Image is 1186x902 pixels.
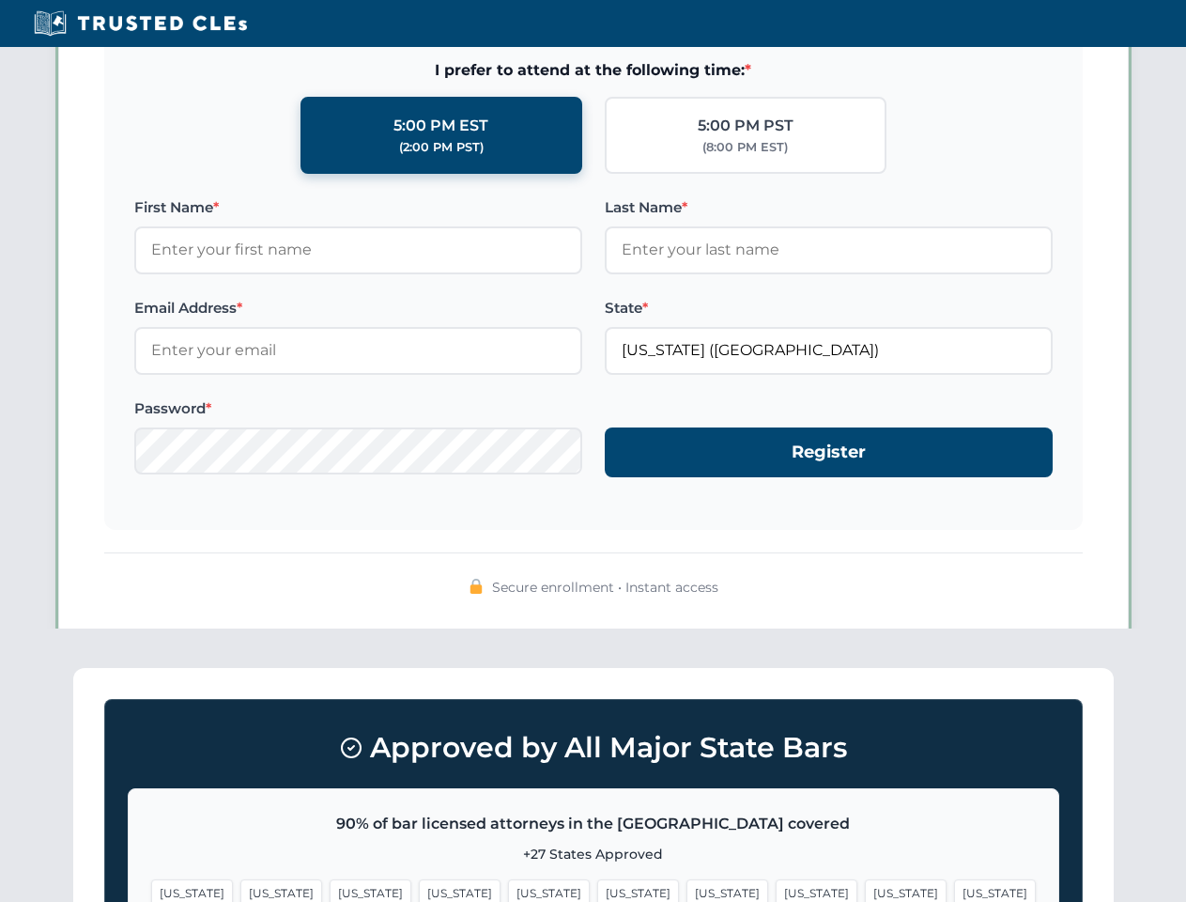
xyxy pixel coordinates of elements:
[605,226,1053,273] input: Enter your last name
[605,196,1053,219] label: Last Name
[605,297,1053,319] label: State
[134,58,1053,83] span: I prefer to attend at the following time:
[134,196,582,219] label: First Name
[134,327,582,374] input: Enter your email
[702,138,788,157] div: (8:00 PM EST)
[393,114,488,138] div: 5:00 PM EST
[28,9,253,38] img: Trusted CLEs
[605,428,1053,477] button: Register
[151,812,1036,836] p: 90% of bar licensed attorneys in the [GEOGRAPHIC_DATA] covered
[151,844,1036,864] p: +27 States Approved
[469,579,484,594] img: 🔒
[492,577,718,598] span: Secure enrollment • Instant access
[399,138,484,157] div: (2:00 PM PST)
[605,327,1053,374] input: Florida (FL)
[134,397,582,420] label: Password
[134,297,582,319] label: Email Address
[128,723,1059,773] h3: Approved by All Major State Bars
[698,114,793,138] div: 5:00 PM PST
[134,226,582,273] input: Enter your first name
